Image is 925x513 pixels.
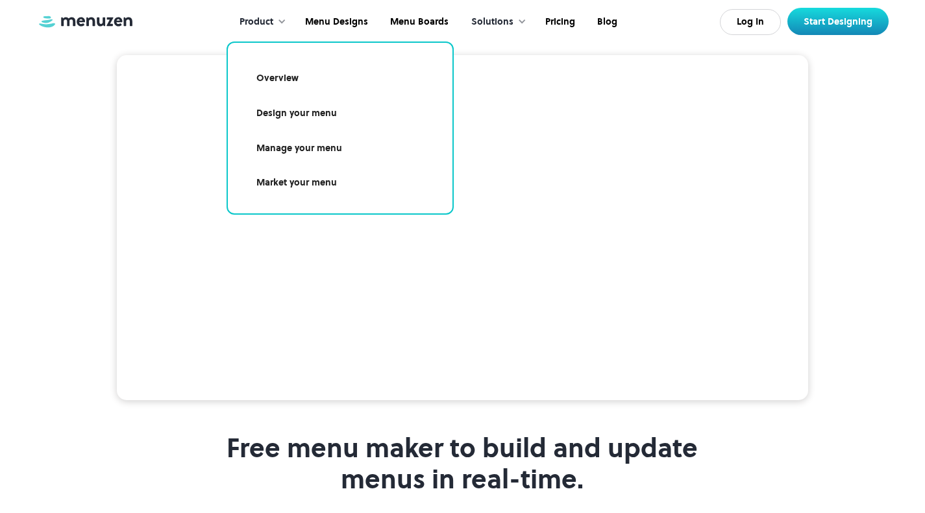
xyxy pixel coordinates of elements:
[293,2,378,42] a: Menu Designs
[243,134,437,163] a: Manage your menu
[243,64,437,93] a: Overview
[214,433,711,495] h1: Free menu maker to build and update menus in real-time.
[227,2,293,42] div: Product
[243,99,437,128] a: Design your menu
[458,2,533,42] div: Solutions
[787,8,889,35] a: Start Designing
[471,15,513,29] div: Solutions
[227,42,454,215] nav: Product
[585,2,627,42] a: Blog
[243,168,437,198] a: Market your menu
[720,9,781,35] a: Log In
[533,2,585,42] a: Pricing
[240,15,273,29] div: Product
[378,2,458,42] a: Menu Boards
